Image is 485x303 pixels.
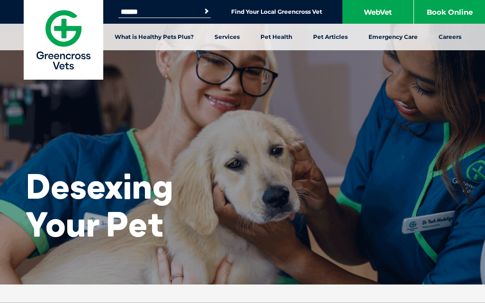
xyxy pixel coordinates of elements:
[204,24,250,50] a: Services
[303,24,358,50] a: Pet Articles
[250,24,303,50] a: Pet Health
[428,24,472,50] a: Careers
[358,24,428,50] a: Emergency Care
[104,24,204,50] a: What is Healthy Pets Plus?
[26,167,211,242] h1: Desexing Your Pet
[231,8,322,16] a: Find Your Local Greencross Vet
[202,7,211,16] button: Search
